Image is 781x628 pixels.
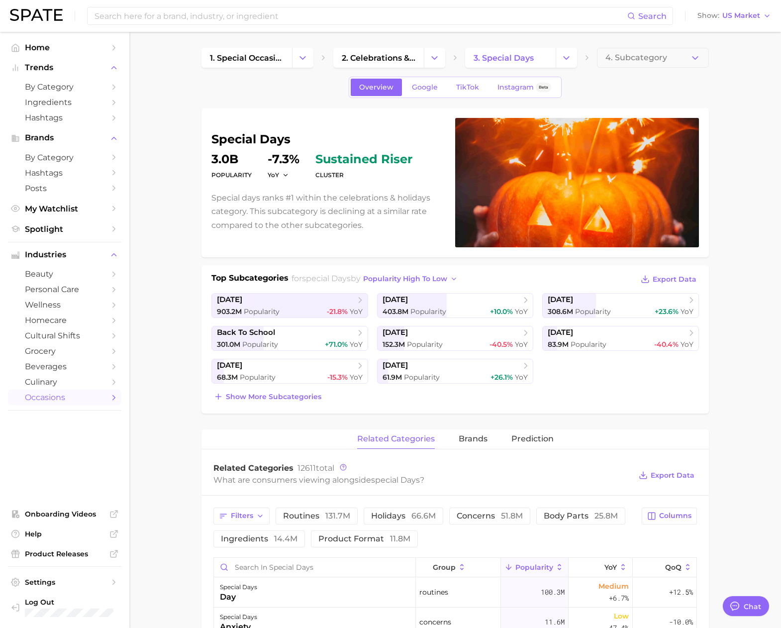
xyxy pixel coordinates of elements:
[8,507,121,522] a: Onboarding Videos
[292,274,461,283] span: for by
[383,328,408,337] span: [DATE]
[653,275,696,284] span: Export Data
[350,307,363,316] span: YoY
[325,511,350,521] span: 131.7m
[383,295,408,305] span: [DATE]
[220,611,257,623] div: special days
[8,150,121,165] a: by Category
[548,340,569,349] span: 83.9m
[220,591,257,603] div: day
[371,512,436,520] span: holidays
[211,153,252,165] dd: 3.0b
[211,191,443,232] p: Special days ranks #1 within the celebrations & holidays category. This subcategory is declining ...
[268,171,279,179] span: YoY
[8,79,121,95] a: by Category
[490,373,513,382] span: +26.1%
[268,153,299,165] dd: -7.3%
[681,307,693,316] span: YoY
[8,313,121,328] a: homecare
[489,79,560,96] a: InstagramBeta
[274,534,297,543] span: 14.4m
[633,558,696,577] button: QoQ
[211,133,443,145] h1: special days
[342,53,415,63] span: 2. celebrations & holidays
[497,83,534,92] span: Instagram
[8,546,121,561] a: Product Releases
[25,510,104,519] span: Onboarding Videos
[211,272,289,287] h1: Top Subcategories
[8,247,121,262] button: Industries
[8,374,121,390] a: culinary
[456,83,479,92] span: TikTok
[211,293,368,318] a: [DATE]903.2m Popularity-21.8% YoY
[377,359,534,384] a: [DATE]61.9m Popularity+26.1% YoY
[363,275,447,283] span: popularity high to low
[25,113,104,122] span: Hashtags
[25,598,113,607] span: Log Out
[594,511,618,521] span: 25.8m
[665,563,682,571] span: QoQ
[25,315,104,325] span: homecare
[544,512,618,520] span: body parts
[515,563,553,571] span: Popularity
[424,48,445,68] button: Change Category
[383,307,408,316] span: 403.8m
[25,184,104,193] span: Posts
[211,390,324,404] button: Show more subcategories
[302,274,351,283] span: special days
[8,221,121,237] a: Spotlight
[548,295,573,305] span: [DATE]
[642,508,697,524] button: Columns
[25,98,104,107] span: Ingredients
[25,204,104,213] span: My Watchlist
[211,169,252,181] dt: Popularity
[412,83,438,92] span: Google
[8,110,121,125] a: Hashtags
[359,83,393,92] span: Overview
[419,586,448,598] span: routines
[25,346,104,356] span: grocery
[25,549,104,558] span: Product Releases
[597,48,709,68] button: 4. Subcategory
[722,13,760,18] span: US Market
[8,60,121,75] button: Trends
[25,43,104,52] span: Home
[548,307,573,316] span: 308.6m
[94,7,627,24] input: Search here for a brand, industry, or ingredient
[569,558,633,577] button: YoY
[297,463,334,473] span: total
[490,307,513,316] span: +10.0%
[419,616,451,628] span: concerns
[350,340,363,349] span: YoY
[25,300,104,310] span: wellness
[25,529,104,538] span: Help
[556,48,577,68] button: Change Category
[214,558,415,577] input: Search in special days
[8,130,121,145] button: Brands
[541,586,565,598] span: 100.3m
[377,326,534,351] a: [DATE]152.3m Popularity-40.5% YoY
[213,463,293,473] span: Related Categories
[327,307,348,316] span: -21.8%
[211,326,368,351] a: back to school301.0m Popularity+71.0% YoY
[217,340,240,349] span: 301.0m
[448,79,488,96] a: TikTok
[638,11,667,21] span: Search
[25,362,104,371] span: beverages
[25,269,104,279] span: beauty
[8,282,121,297] a: personal care
[571,340,606,349] span: Popularity
[651,471,694,480] span: Export Data
[655,307,679,316] span: +23.6%
[25,168,104,178] span: Hashtags
[217,328,275,337] span: back to school
[8,165,121,181] a: Hashtags
[410,307,446,316] span: Popularity
[501,511,523,521] span: 51.8m
[213,508,270,524] button: Filters
[433,563,456,571] span: group
[383,340,405,349] span: 152.3m
[25,578,104,587] span: Settings
[605,53,667,62] span: 4. Subcategory
[8,181,121,196] a: Posts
